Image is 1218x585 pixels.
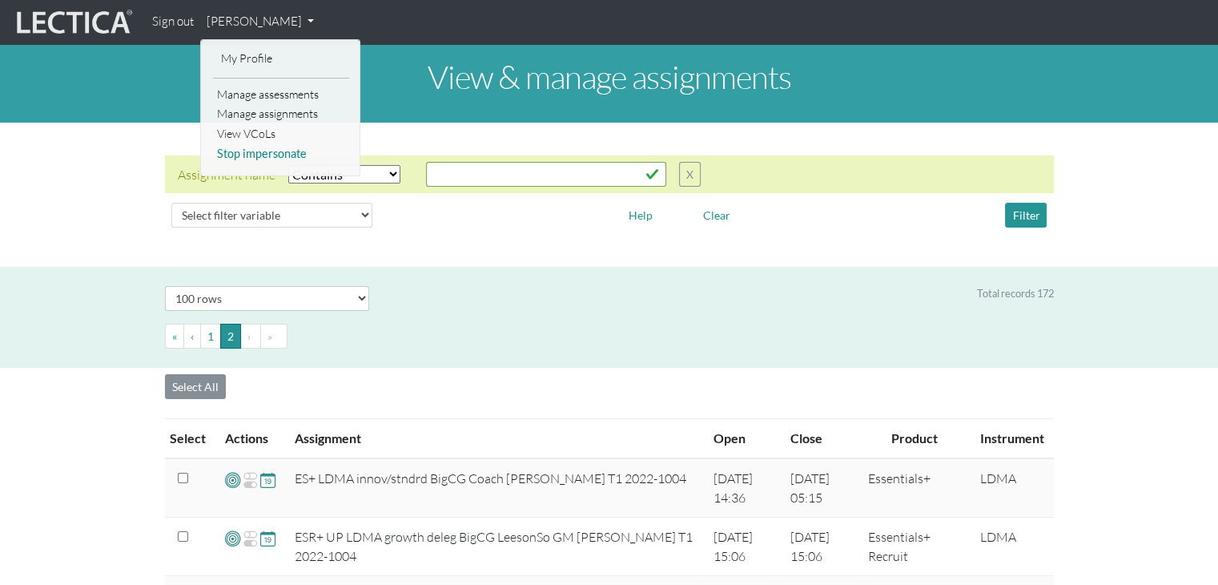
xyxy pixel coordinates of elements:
a: Manage assignments [213,104,349,124]
th: Assignment [285,419,704,459]
a: Help [621,206,660,221]
button: Go to previous page [183,324,201,349]
button: Go to first page [165,324,184,349]
a: [PERSON_NAME] [200,6,320,38]
td: [DATE] 05:15 [781,458,858,518]
button: Go to page 2 [220,324,241,349]
span: Update close date [260,529,275,547]
td: Essentials+ Recruit [858,518,971,576]
td: LDMA [970,518,1053,576]
td: [DATE] 14:36 [704,458,781,518]
span: Update close date [260,470,275,489]
a: Manage assessments [213,85,349,105]
a: View VCoLs [213,124,349,144]
button: Select All [165,374,226,399]
div: Total records 172 [977,286,1054,301]
th: Select [165,419,215,459]
span: Add VCoLs [225,529,240,547]
th: Actions [215,419,285,459]
td: ESR+ UP LDMA growth deleg BigCG LeesonSo GM [PERSON_NAME] T1 2022-1004 [285,518,704,576]
button: Help [621,203,660,228]
th: Close [781,419,858,459]
button: Filter [1005,203,1047,228]
td: [DATE] 15:06 [781,518,858,576]
td: LDMA [970,458,1053,518]
th: Product [858,419,971,459]
button: Go to page 1 [200,324,221,349]
td: [DATE] 15:06 [704,518,781,576]
div: Assignment name [178,165,275,184]
a: Stop impersonate [213,144,349,164]
td: ES+ LDMA innov/stndrd BigCG Coach [PERSON_NAME] T1 2022-1004 [285,458,704,518]
span: Add VCoLs [225,470,240,489]
img: lecticalive [13,7,133,38]
a: My Profile [217,49,345,69]
th: Open [704,419,781,459]
span: Re-open Assignment [243,470,258,490]
ul: Pagination [165,324,1054,349]
th: Instrument [970,419,1053,459]
button: Clear [696,203,738,228]
td: Essentials+ [858,458,971,518]
span: Re-open Assignment [243,529,258,548]
button: X [679,162,701,187]
a: Sign out [146,6,200,38]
